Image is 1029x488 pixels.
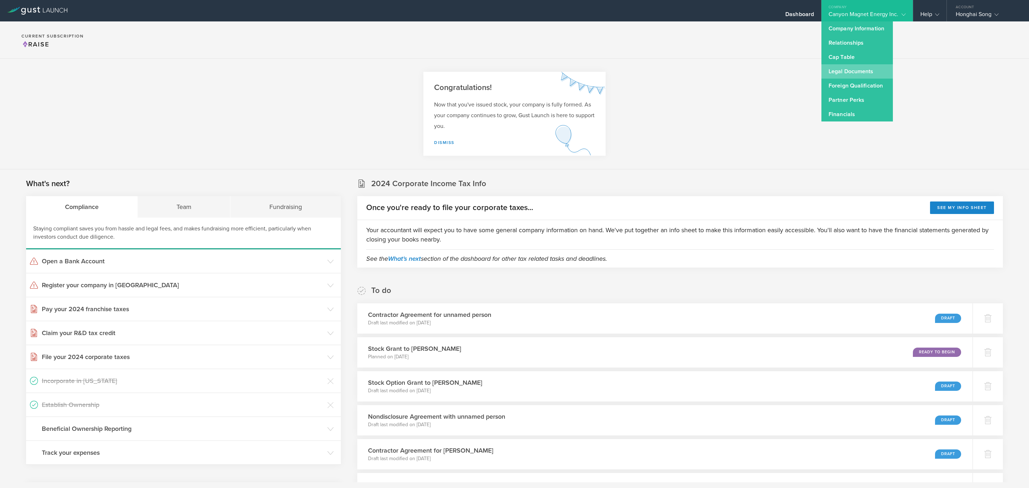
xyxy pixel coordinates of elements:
[42,280,324,290] h3: Register your company in [GEOGRAPHIC_DATA]
[42,328,324,338] h3: Claim your R&D tax credit
[366,255,607,263] em: See the section of the dashboard for other tax related tasks and deadlines.
[366,225,994,244] p: Your accountant will expect you to have some general company information on hand. We've put toget...
[42,352,324,362] h3: File your 2024 corporate taxes
[920,11,939,21] div: Help
[913,348,961,357] div: Ready to Begin
[42,257,324,266] h3: Open a Bank Account
[357,439,973,469] div: Contractor Agreement for [PERSON_NAME]Draft last modified on [DATE]Draft
[366,203,533,213] h2: Once you're ready to file your corporate taxes...
[42,400,324,409] h3: Establish Ownership
[371,179,486,189] h2: 2024 Corporate Income Tax Info
[935,415,961,425] div: Draft
[935,314,961,323] div: Draft
[368,446,493,455] h3: Contractor Agreement for [PERSON_NAME]
[935,449,961,459] div: Draft
[42,376,324,385] h3: Incorporate in [US_STATE]
[26,179,70,189] h2: What's next?
[388,255,421,263] a: What's next
[434,83,595,93] h2: Congratulations!
[956,11,1016,21] div: Honghai Song
[230,196,340,218] div: Fundraising
[42,304,324,314] h3: Pay your 2024 franchise taxes
[935,382,961,391] div: Draft
[357,405,973,435] div: Nondisclosure Agreement with unnamed personDraft last modified on [DATE]Draft
[368,310,491,319] h3: Contractor Agreement for unnamed person
[357,303,973,334] div: Contractor Agreement for unnamed personDraft last modified on [DATE]Draft
[21,34,84,38] h2: Current Subscription
[42,424,324,433] h3: Beneficial Ownership Reporting
[357,371,973,402] div: Stock Option Grant to [PERSON_NAME]Draft last modified on [DATE]Draft
[42,448,324,457] h3: Track your expenses
[785,11,814,21] div: Dashboard
[368,421,505,428] p: Draft last modified on [DATE]
[26,196,138,218] div: Compliance
[368,378,482,387] h3: Stock Option Grant to [PERSON_NAME]
[434,140,454,145] a: Dismiss
[368,319,491,327] p: Draft last modified on [DATE]
[829,11,906,21] div: Canyon Magnet Energy Inc.
[434,99,595,131] p: Now that you've issued stock, your company is fully formed. As your company continues to grow, Gu...
[368,412,505,421] h3: Nondisclosure Agreement with unnamed person
[371,285,391,296] h2: To do
[21,40,49,48] span: Raise
[368,344,461,353] h3: Stock Grant to [PERSON_NAME]
[368,455,493,462] p: Draft last modified on [DATE]
[368,387,482,394] p: Draft last modified on [DATE]
[930,201,994,214] button: See my info sheet
[993,454,1029,488] iframe: Chat Widget
[26,218,341,249] div: Staying compliant saves you from hassle and legal fees, and makes fundraising more efficient, par...
[357,337,973,368] div: Stock Grant to [PERSON_NAME]Planned on [DATE]Ready to Begin
[138,196,230,218] div: Team
[368,353,461,360] p: Planned on [DATE]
